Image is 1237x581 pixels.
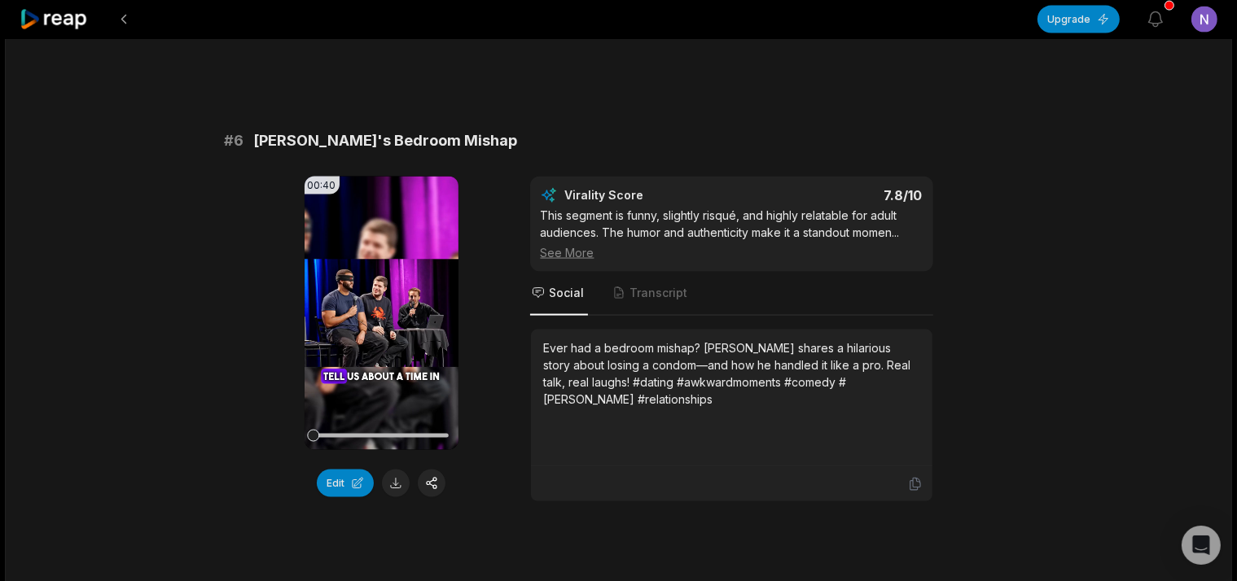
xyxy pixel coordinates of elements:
[225,129,244,152] span: # 6
[530,272,933,316] nav: Tabs
[565,187,740,203] div: Virality Score
[254,129,518,152] span: [PERSON_NAME]'s Bedroom Mishap
[1182,526,1221,565] div: Open Intercom Messenger
[305,177,458,450] video: Your browser does not support mp4 format.
[541,244,923,261] div: See More
[748,187,923,203] div: 7.8 /10
[630,285,688,301] span: Transcript
[550,285,585,301] span: Social
[541,207,923,261] div: This segment is funny, slightly risqué, and highly relatable for adult audiences. The humor and a...
[317,470,374,497] button: Edit
[544,339,919,408] div: Ever had a bedroom mishap? [PERSON_NAME] shares a hilarious story about losing a condom—and how h...
[1037,6,1120,33] button: Upgrade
